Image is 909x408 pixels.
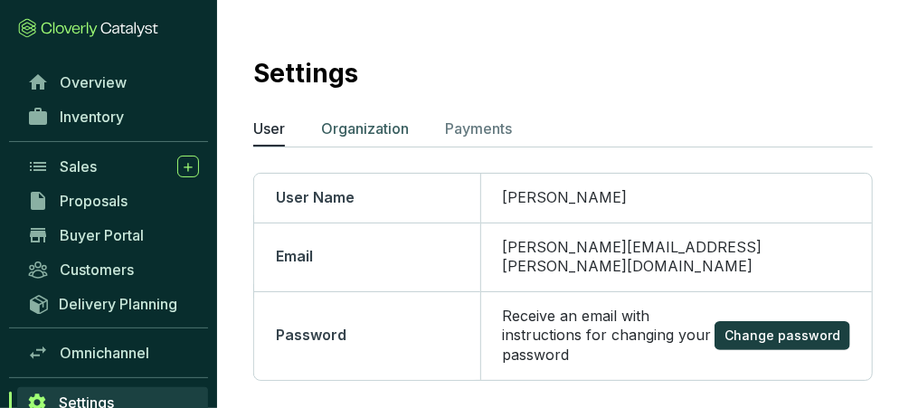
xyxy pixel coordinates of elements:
p: Receive an email with instructions for changing your password [503,307,715,365]
a: Inventory [18,101,208,132]
span: Email [276,247,313,265]
span: [PERSON_NAME] [503,188,628,206]
span: Overview [60,73,127,91]
span: Buyer Portal [60,226,144,244]
button: Change password [715,321,850,350]
span: Proposals [60,192,128,210]
a: Customers [18,254,208,285]
span: Omnichannel [60,344,149,362]
span: Customers [60,261,134,279]
a: Proposals [18,185,208,216]
a: Delivery Planning [18,289,208,318]
p: Organization [321,118,409,139]
span: Change password [724,327,840,345]
a: Omnichannel [18,337,208,368]
h2: Settings [253,54,358,92]
a: Sales [18,151,208,182]
span: Password [276,326,346,344]
span: Sales [60,157,97,176]
p: Payments [445,118,512,139]
p: User [253,118,285,139]
a: Overview [18,67,208,98]
span: [PERSON_NAME][EMAIL_ADDRESS][PERSON_NAME][DOMAIN_NAME] [503,238,762,276]
span: Delivery Planning [59,295,177,313]
a: Buyer Portal [18,220,208,251]
span: Inventory [60,108,124,126]
span: User Name [276,188,355,206]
